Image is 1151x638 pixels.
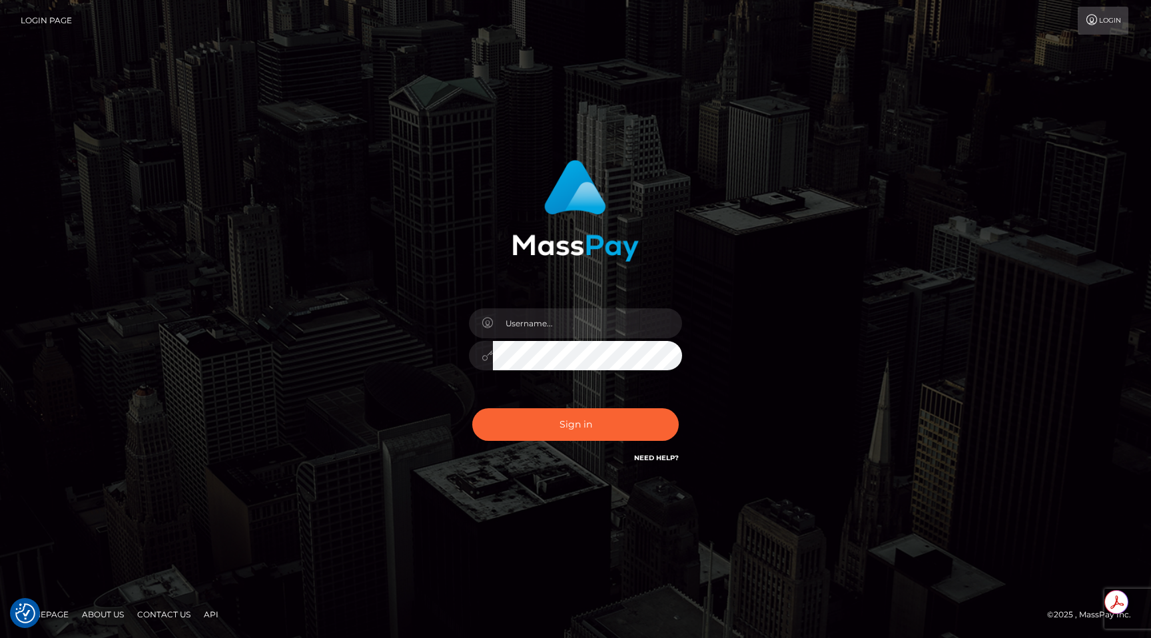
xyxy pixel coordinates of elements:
[15,603,35,623] button: Consent Preferences
[512,160,639,262] img: MassPay Login
[1078,7,1128,35] a: Login
[77,604,129,625] a: About Us
[472,408,679,441] button: Sign in
[198,604,224,625] a: API
[634,454,679,462] a: Need Help?
[1047,607,1141,622] div: © 2025 , MassPay Inc.
[493,308,682,338] input: Username...
[15,604,74,625] a: Homepage
[15,603,35,623] img: Revisit consent button
[132,604,196,625] a: Contact Us
[21,7,72,35] a: Login Page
